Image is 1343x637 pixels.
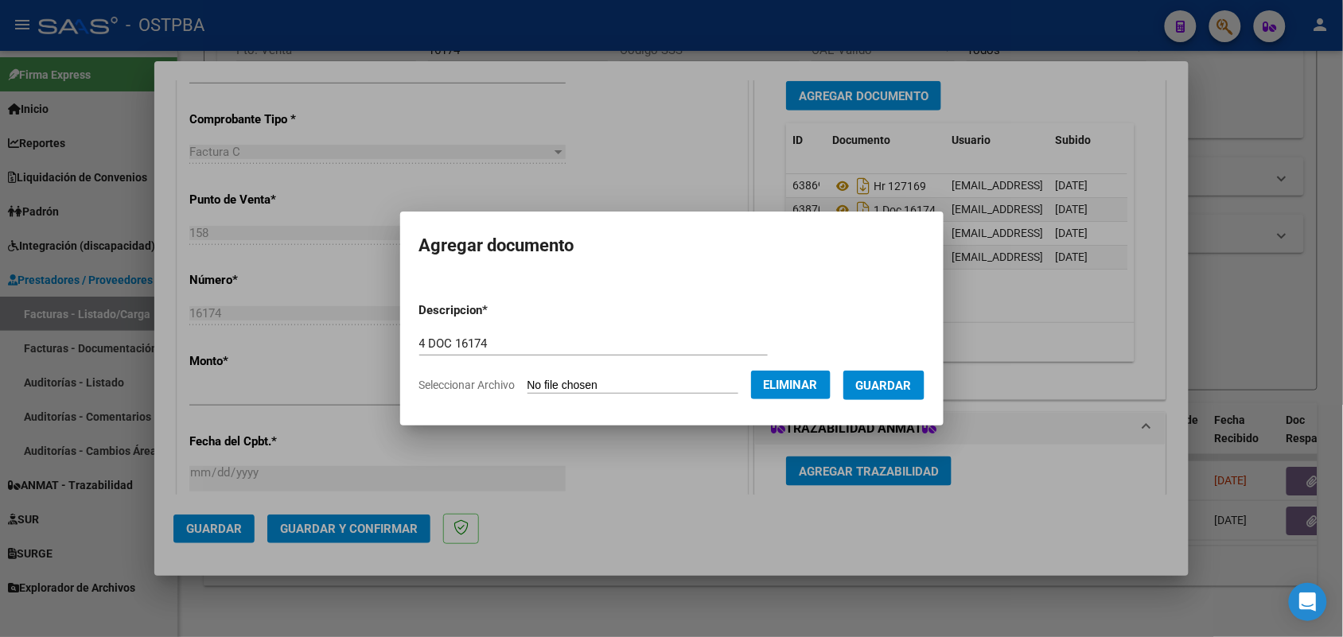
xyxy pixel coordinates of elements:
h2: Agregar documento [419,231,925,261]
p: Descripcion [419,301,571,320]
button: Guardar [843,371,925,400]
span: Guardar [856,379,912,393]
span: Seleccionar Archivo [419,379,516,391]
div: Open Intercom Messenger [1289,583,1327,621]
span: Eliminar [764,378,818,392]
button: Eliminar [751,371,831,399]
